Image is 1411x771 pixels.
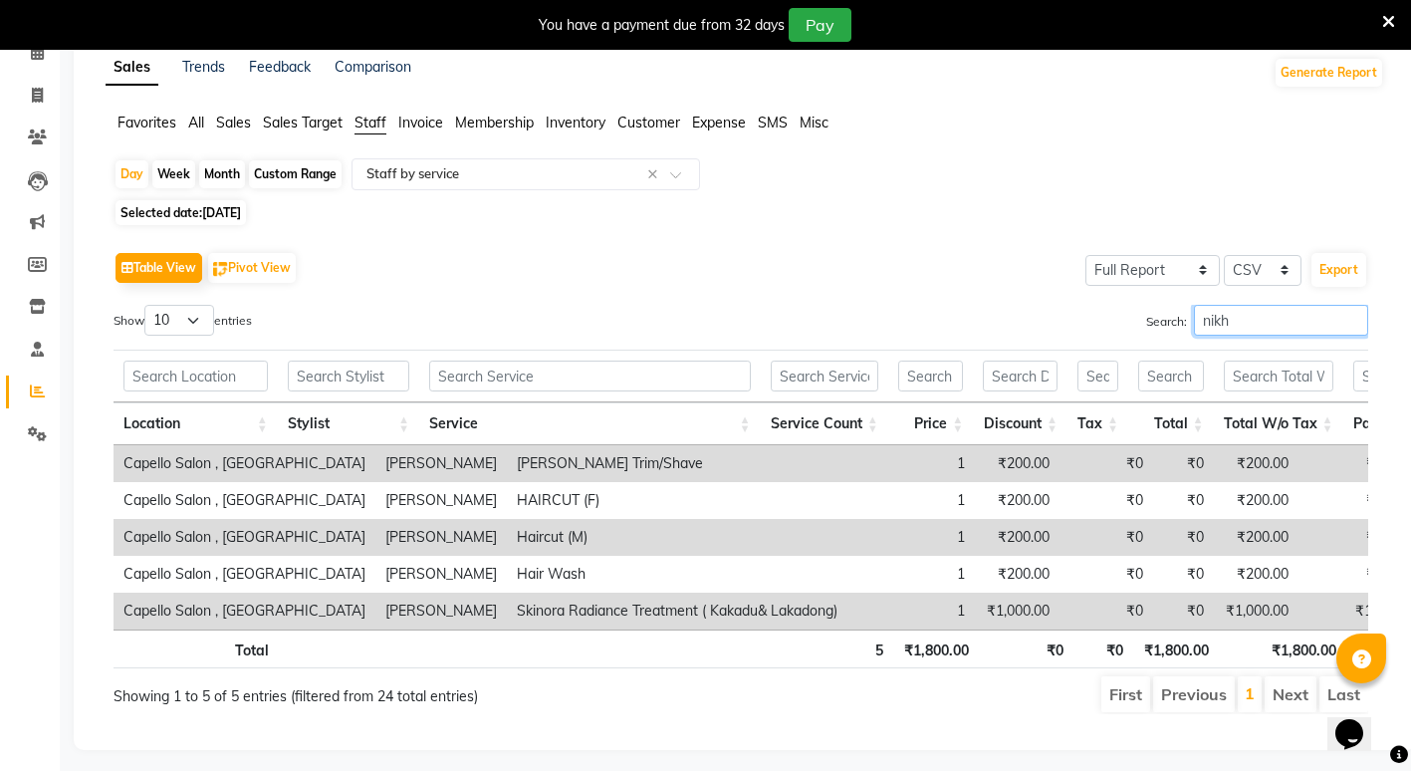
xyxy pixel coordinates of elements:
[800,114,828,131] span: Misc
[114,305,252,336] label: Show entries
[1276,59,1382,87] button: Generate Report
[647,164,664,185] span: Clear all
[1224,361,1333,391] input: Search Total W/o Tax
[898,361,964,391] input: Search Price
[216,114,251,131] span: Sales
[1059,445,1153,482] td: ₹0
[1153,445,1214,482] td: ₹0
[975,482,1059,519] td: ₹200.00
[1214,402,1343,445] th: Total W/o Tax: activate to sort column ascending
[507,593,847,630] td: Skinora Radiance Treatment ( Kakadu& Lakadong)
[979,630,1073,668] th: ₹0
[375,445,507,482] td: [PERSON_NAME]
[375,482,507,519] td: [PERSON_NAME]
[847,445,975,482] td: 1
[1219,630,1346,668] th: ₹1,800.00
[118,114,176,131] span: Favorites
[1133,630,1219,668] th: ₹1,800.00
[152,160,195,188] div: Week
[975,445,1059,482] td: ₹200.00
[1214,593,1298,630] td: ₹1,000.00
[202,205,241,220] span: [DATE]
[617,114,680,131] span: Customer
[249,58,311,76] a: Feedback
[1194,305,1368,336] input: Search:
[114,482,375,519] td: Capello Salon , [GEOGRAPHIC_DATA]
[1138,361,1204,391] input: Search Total
[1214,556,1298,593] td: ₹200.00
[507,445,847,482] td: [PERSON_NAME] Trim/Shave
[249,160,342,188] div: Custom Range
[975,519,1059,556] td: ₹200.00
[288,361,409,391] input: Search Stylist
[507,519,847,556] td: Haircut (M)
[114,556,375,593] td: Capello Salon , [GEOGRAPHIC_DATA]
[335,58,411,76] a: Comparison
[213,262,228,277] img: pivot.png
[144,305,214,336] select: Showentries
[375,519,507,556] td: [PERSON_NAME]
[847,556,975,593] td: 1
[1059,556,1153,593] td: ₹0
[847,519,975,556] td: 1
[375,593,507,630] td: [PERSON_NAME]
[114,519,375,556] td: Capello Salon , [GEOGRAPHIC_DATA]
[893,630,979,668] th: ₹1,800.00
[398,114,443,131] span: Invoice
[973,402,1067,445] th: Discount: activate to sort column ascending
[199,160,245,188] div: Month
[188,114,204,131] span: All
[507,556,847,593] td: Hair Wash
[1153,593,1214,630] td: ₹0
[1128,402,1214,445] th: Total: activate to sort column ascending
[1059,519,1153,556] td: ₹0
[761,402,888,445] th: Service Count: activate to sort column ascending
[789,8,851,42] button: Pay
[1245,683,1255,703] a: 1
[116,160,148,188] div: Day
[983,361,1058,391] input: Search Discount
[507,482,847,519] td: HAIRCUT (F)
[1059,593,1153,630] td: ₹0
[1073,630,1133,668] th: ₹0
[182,58,225,76] a: Trends
[278,402,419,445] th: Stylist: activate to sort column ascending
[114,674,619,707] div: Showing 1 to 5 of 5 entries (filtered from 24 total entries)
[771,361,878,391] input: Search Service Count
[114,630,279,668] th: Total
[975,593,1059,630] td: ₹1,000.00
[116,253,202,283] button: Table View
[975,556,1059,593] td: ₹200.00
[123,361,268,391] input: Search Location
[1214,445,1298,482] td: ₹200.00
[847,482,975,519] td: 1
[546,114,605,131] span: Inventory
[375,556,507,593] td: [PERSON_NAME]
[847,593,975,630] td: 1
[692,114,746,131] span: Expense
[1067,402,1128,445] th: Tax: activate to sort column ascending
[114,445,375,482] td: Capello Salon , [GEOGRAPHIC_DATA]
[114,402,278,445] th: Location: activate to sort column ascending
[106,50,158,86] a: Sales
[1146,305,1368,336] label: Search:
[1327,691,1391,751] iframe: chat widget
[1214,482,1298,519] td: ₹200.00
[1153,482,1214,519] td: ₹0
[758,114,788,131] span: SMS
[766,630,893,668] th: 5
[419,402,761,445] th: Service: activate to sort column ascending
[1077,361,1118,391] input: Search Tax
[455,114,534,131] span: Membership
[1214,519,1298,556] td: ₹200.00
[1059,482,1153,519] td: ₹0
[116,200,246,225] span: Selected date:
[354,114,386,131] span: Staff
[208,253,296,283] button: Pivot View
[888,402,974,445] th: Price: activate to sort column ascending
[1153,519,1214,556] td: ₹0
[429,361,751,391] input: Search Service
[263,114,343,131] span: Sales Target
[539,15,785,36] div: You have a payment due from 32 days
[114,593,375,630] td: Capello Salon , [GEOGRAPHIC_DATA]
